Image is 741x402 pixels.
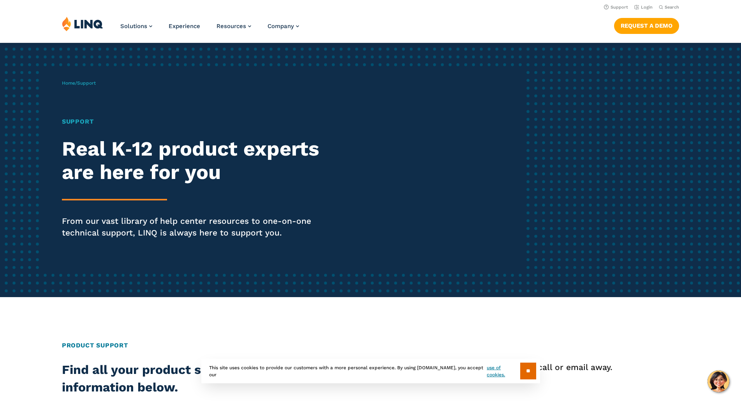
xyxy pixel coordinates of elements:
img: LINQ | K‑12 Software [62,16,103,31]
h2: Real K‑12 product experts are here for you [62,137,347,184]
div: This site uses cookies to provide our customers with a more personal experience. By using [DOMAIN... [201,359,540,383]
a: Company [268,23,299,30]
a: Login [634,5,653,10]
span: Company [268,23,294,30]
h2: Find all your product support information below. [62,361,308,397]
a: Request a Demo [614,18,679,34]
h1: Support [62,117,347,126]
a: use of cookies. [487,364,520,378]
span: Search [665,5,679,10]
a: Home [62,80,75,86]
a: Solutions [120,23,152,30]
a: Experience [169,23,200,30]
span: Solutions [120,23,147,30]
nav: Button Navigation [614,16,679,34]
p: From our vast library of help center resources to one-on-one technical support, LINQ is always he... [62,215,347,239]
nav: Primary Navigation [120,16,299,42]
a: Resources [216,23,251,30]
span: Support [77,80,96,86]
span: Resources [216,23,246,30]
a: Support [604,5,628,10]
h2: Product Support [62,341,679,350]
span: / [62,80,96,86]
button: Open Search Bar [659,4,679,10]
button: Hello, have a question? Let’s chat. [708,370,729,392]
